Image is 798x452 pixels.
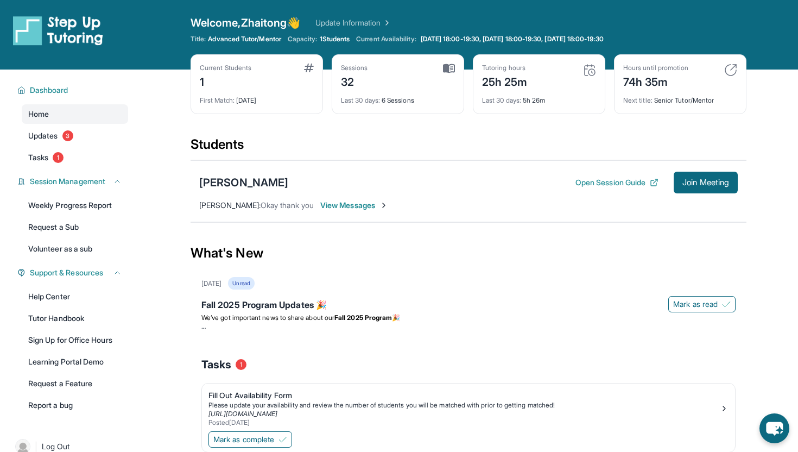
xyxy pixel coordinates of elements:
[419,35,606,43] a: [DATE] 18:00-19:30, [DATE] 18:00-19:30, [DATE] 18:00-19:30
[191,15,300,30] span: Welcome, Zhaitong 👋
[22,374,128,393] a: Request a Feature
[623,72,688,90] div: 74h 35m
[320,35,350,43] span: 1 Students
[28,130,58,141] span: Updates
[356,35,416,43] span: Current Availability:
[334,313,392,322] strong: Fall 2025 Program
[191,136,746,160] div: Students
[623,96,653,104] span: Next title :
[583,64,596,77] img: card
[201,357,231,372] span: Tasks
[202,384,735,429] a: Fill Out Availability FormPlease update your availability and review the number of students you w...
[482,96,521,104] span: Last 30 days :
[22,196,128,215] a: Weekly Progress Report
[191,35,206,43] span: Title:
[208,410,277,418] a: [URL][DOMAIN_NAME]
[668,296,736,312] button: Mark as read
[381,17,391,28] img: Chevron Right
[199,200,261,210] span: [PERSON_NAME] :
[201,298,736,313] div: Fall 2025 Program Updates 🎉
[22,217,128,237] a: Request a Sub
[53,152,64,163] span: 1
[62,130,73,141] span: 3
[26,85,122,96] button: Dashboard
[30,85,68,96] span: Dashboard
[228,277,254,290] div: Unread
[22,352,128,372] a: Learning Portal Demo
[341,64,368,72] div: Sessions
[341,90,455,105] div: 6 Sessions
[288,35,318,43] span: Capacity:
[278,435,287,444] img: Mark as complete
[191,229,746,277] div: What's New
[201,279,221,288] div: [DATE]
[26,176,122,187] button: Session Management
[320,200,388,211] span: View Messages
[759,413,789,443] button: chat-button
[682,179,729,186] span: Join Meeting
[201,313,334,322] span: We’ve got important news to share about our
[199,175,288,190] div: [PERSON_NAME]
[22,309,128,328] a: Tutor Handbook
[22,239,128,259] a: Volunteer as a sub
[22,330,128,350] a: Sign Up for Office Hours
[28,109,49,120] span: Home
[22,148,128,167] a: Tasks1
[22,287,128,306] a: Help Center
[623,64,688,72] div: Hours until promotion
[674,172,738,193] button: Join Meeting
[236,359,246,370] span: 1
[22,104,128,124] a: Home
[392,313,400,322] span: 🎉
[482,64,528,72] div: Tutoring hours
[421,35,604,43] span: [DATE] 18:00-19:30, [DATE] 18:00-19:30, [DATE] 18:00-19:30
[30,267,103,278] span: Support & Resources
[341,96,380,104] span: Last 30 days :
[28,152,48,163] span: Tasks
[200,72,251,90] div: 1
[200,90,314,105] div: [DATE]
[213,434,274,445] span: Mark as complete
[623,90,737,105] div: Senior Tutor/Mentor
[30,176,105,187] span: Session Management
[208,35,281,43] span: Advanced Tutor/Mentor
[200,96,235,104] span: First Match :
[208,390,720,401] div: Fill Out Availability Form
[482,90,596,105] div: 5h 26m
[13,15,103,46] img: logo
[200,64,251,72] div: Current Students
[208,431,292,448] button: Mark as complete
[42,441,70,452] span: Log Out
[22,395,128,415] a: Report a bug
[443,64,455,73] img: card
[341,72,368,90] div: 32
[304,64,314,72] img: card
[315,17,391,28] a: Update Information
[673,299,718,310] span: Mark as read
[26,267,122,278] button: Support & Resources
[208,401,720,410] div: Please update your availability and review the number of students you will be matched with prior ...
[722,300,731,309] img: Mark as read
[724,64,737,77] img: card
[22,126,128,146] a: Updates3
[261,200,314,210] span: Okay thank you
[379,201,388,210] img: Chevron-Right
[208,418,720,427] div: Posted [DATE]
[482,72,528,90] div: 25h 25m
[575,177,658,188] button: Open Session Guide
